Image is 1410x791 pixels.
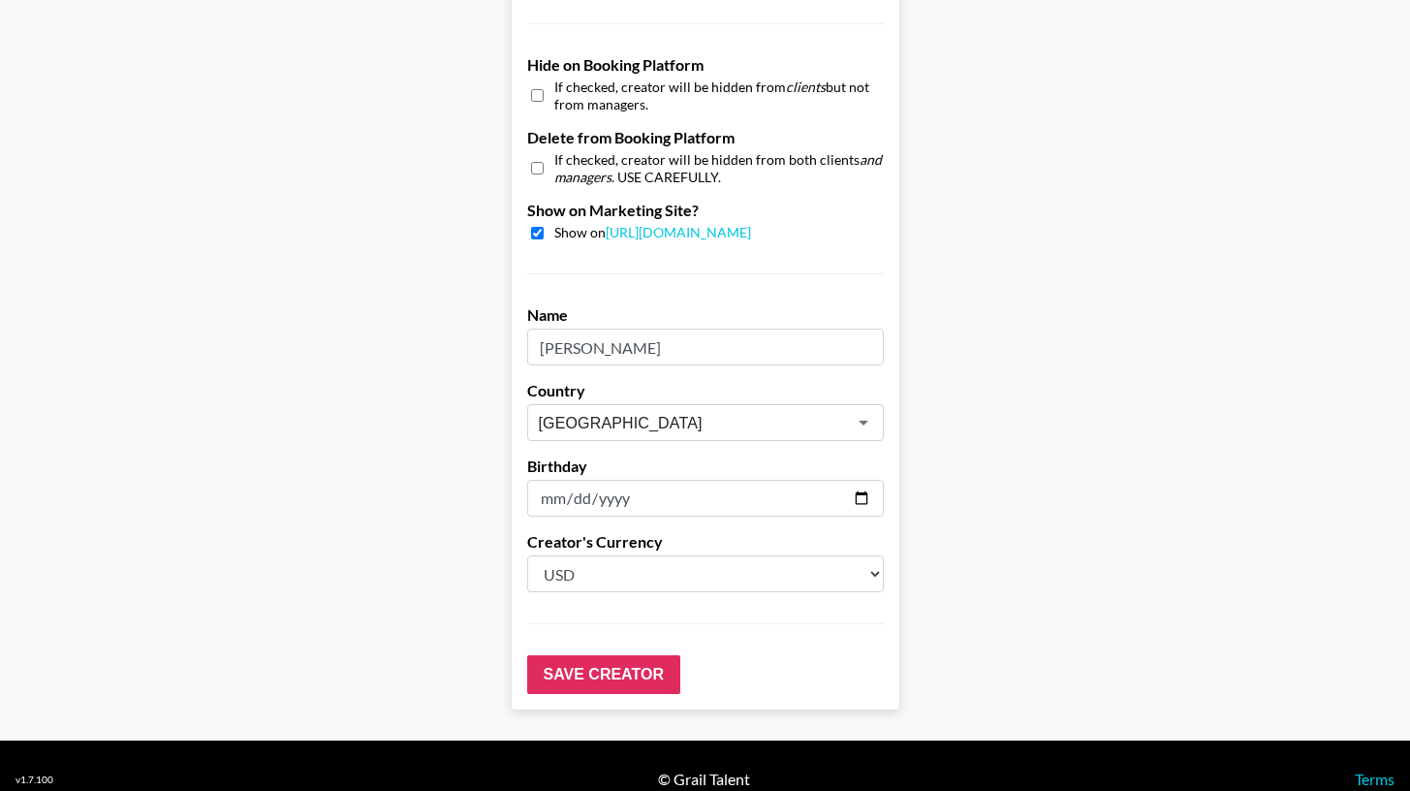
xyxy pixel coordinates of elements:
label: Country [527,381,884,400]
label: Birthday [527,457,884,476]
span: If checked, creator will be hidden from but not from managers. [554,79,884,112]
a: Terms [1355,770,1394,788]
button: Open [850,409,877,436]
span: Show on [554,224,751,242]
label: Creator's Currency [527,532,884,552]
label: Hide on Booking Platform [527,55,884,75]
a: [URL][DOMAIN_NAME] [606,224,751,240]
label: Show on Marketing Site? [527,201,884,220]
em: clients [786,79,826,95]
em: and managers [554,151,882,185]
label: Delete from Booking Platform [527,128,884,147]
label: Name [527,305,884,325]
div: © Grail Talent [658,770,750,789]
span: If checked, creator will be hidden from both clients . USE CAREFULLY. [554,151,884,185]
div: v 1.7.100 [16,774,53,786]
input: Save Creator [527,655,680,694]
